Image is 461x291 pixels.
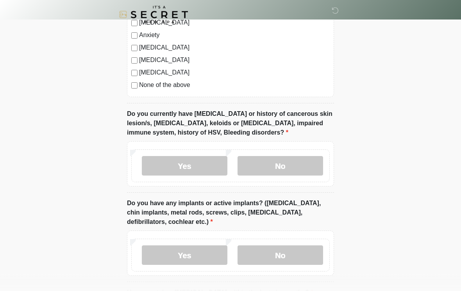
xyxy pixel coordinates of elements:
[238,246,323,265] label: No
[127,199,334,227] label: Do you have any implants or active implants? ([MEDICAL_DATA], chin implants, metal rods, screws, ...
[131,45,138,51] input: [MEDICAL_DATA]
[142,246,227,265] label: Yes
[127,110,334,138] label: Do you currently have [MEDICAL_DATA] or history of cancerous skin lesion/s, [MEDICAL_DATA], keloi...
[139,31,330,40] label: Anxiety
[131,58,138,64] input: [MEDICAL_DATA]
[119,6,188,23] img: It's A Secret Med Spa Logo
[131,33,138,39] input: Anxiety
[139,56,330,65] label: [MEDICAL_DATA]
[238,156,323,176] label: No
[131,83,138,89] input: None of the above
[139,43,330,53] label: [MEDICAL_DATA]
[139,68,330,78] label: [MEDICAL_DATA]
[131,70,138,76] input: [MEDICAL_DATA]
[139,81,330,90] label: None of the above
[142,156,227,176] label: Yes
